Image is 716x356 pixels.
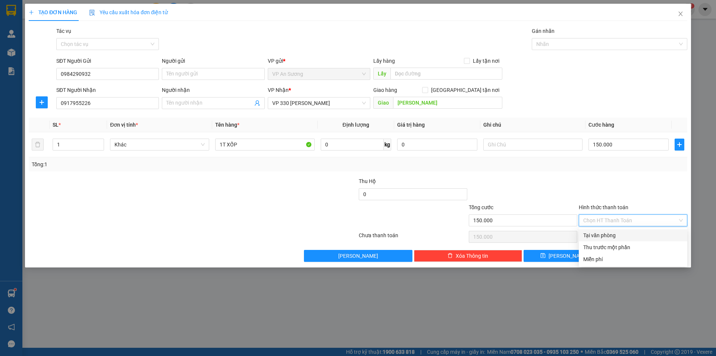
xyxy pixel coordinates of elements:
[456,252,488,260] span: Xóa Thông tin
[56,57,159,65] div: SĐT Người Gửi
[272,68,366,80] span: VP An Sương
[670,4,691,25] button: Close
[390,68,502,80] input: Dọc đường
[397,122,425,128] span: Giá trị hàng
[268,57,370,65] div: VP gửi
[480,118,585,132] th: Ghi chú
[215,139,314,151] input: VD: Bàn, Ghế
[343,122,369,128] span: Định lượng
[524,250,604,262] button: save[PERSON_NAME]
[110,122,138,128] span: Đơn vị tính
[373,87,397,93] span: Giao hàng
[469,204,493,210] span: Tổng cước
[588,122,614,128] span: Cước hàng
[89,9,168,15] span: Yêu cầu xuất hóa đơn điện tử
[254,100,260,106] span: user-add
[583,231,683,239] div: Tại văn phòng
[447,253,453,259] span: delete
[678,11,684,17] span: close
[56,28,71,34] label: Tác vụ
[414,250,522,262] button: deleteXóa Thông tin
[215,122,239,128] span: Tên hàng
[583,255,683,263] div: Miễn phí
[483,139,582,151] input: Ghi Chú
[532,28,555,34] label: Gán nhãn
[373,97,393,109] span: Giao
[32,139,44,151] button: delete
[53,122,59,128] span: SL
[338,252,378,260] span: [PERSON_NAME]
[29,9,77,15] span: TẠO ĐƠN HÀNG
[540,253,546,259] span: save
[675,142,684,148] span: plus
[272,97,366,109] span: VP 330 Lê Duẫn
[373,68,390,80] span: Lấy
[36,96,48,108] button: plus
[583,243,683,251] div: Thu trước một phần
[397,139,477,151] input: 0
[384,139,391,151] span: kg
[304,250,412,262] button: [PERSON_NAME]
[373,58,395,64] span: Lấy hàng
[29,10,34,15] span: plus
[470,57,502,65] span: Lấy tận nơi
[549,252,588,260] span: [PERSON_NAME]
[359,178,376,184] span: Thu Hộ
[162,57,264,65] div: Người gửi
[268,87,289,93] span: VP Nhận
[114,139,205,150] span: Khác
[162,86,264,94] div: Người nhận
[89,10,95,16] img: icon
[36,99,47,105] span: plus
[428,86,502,94] span: [GEOGRAPHIC_DATA] tận nơi
[675,139,684,151] button: plus
[579,204,628,210] label: Hình thức thanh toán
[32,160,276,168] div: Tổng: 1
[56,86,159,94] div: SĐT Người Nhận
[358,231,468,244] div: Chưa thanh toán
[393,97,502,109] input: Dọc đường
